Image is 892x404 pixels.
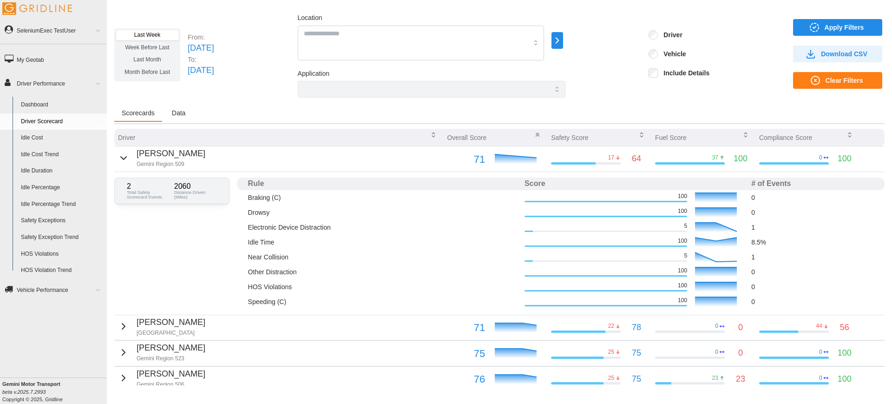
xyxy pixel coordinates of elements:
label: Application [298,69,330,79]
p: To: [188,55,214,64]
a: Idle Percentage Trend [17,196,107,213]
span: Month Before Last [125,69,170,75]
p: 78 [632,321,641,334]
p: 75 [632,347,641,360]
button: Download CSV [793,46,882,62]
p: 100 [838,152,852,166]
p: 0 [751,193,873,202]
button: [PERSON_NAME]Gemini Region 509 [118,147,205,168]
p: 2060 [174,183,217,190]
label: Include Details [658,68,709,78]
p: Braking (C) [248,193,517,202]
p: [PERSON_NAME] [137,342,205,355]
p: 100 [678,237,687,245]
p: Gemini Region 506 [137,381,205,389]
a: Idle Duration [17,163,107,179]
p: Driver [118,133,135,142]
img: Gridline [2,2,72,15]
span: Clear Filters [826,73,863,88]
p: 23 [712,374,718,382]
p: 22 [608,322,614,330]
label: Driver [658,30,682,40]
span: Scorecards [122,110,155,116]
p: 100 [734,152,748,166]
p: [PERSON_NAME] [137,316,205,329]
p: 37 [712,154,718,162]
p: 71 [447,319,485,336]
button: Clear Filters [793,72,882,89]
label: Location [298,13,322,23]
p: 25 [608,374,614,382]
span: Last Week [134,32,160,38]
th: Score [521,178,748,190]
p: 0 [819,154,822,162]
a: Idle Percentage [17,179,107,196]
span: Download CSV [821,46,867,62]
a: HOS Violation Trend [17,262,107,279]
p: From: [188,33,214,42]
a: Idle Cost [17,130,107,146]
button: Apply Filters [793,19,882,36]
p: 0 [819,374,822,382]
p: 25 [608,348,614,356]
p: 100 [678,297,687,305]
p: Compliance Score [759,133,812,142]
p: 100 [678,282,687,290]
p: Distance Driven (Miles) [174,190,217,199]
p: Safety Score [551,133,588,142]
th: # of Events [748,178,877,190]
p: 75 [632,373,641,386]
label: Vehicle [658,49,686,59]
div: Copyright © 2025, Gridline [2,380,107,403]
b: Gemini Motor Transport [2,381,60,387]
p: Fuel Score [655,133,687,142]
p: 0 [715,322,718,330]
a: Safety Exception Trend [17,229,107,246]
a: HOS Violations [17,246,107,263]
p: 100 [838,373,852,386]
p: 0 [751,208,873,217]
a: Safety Exceptions [17,212,107,229]
p: 0 [751,267,873,277]
p: 76 [447,371,485,387]
span: Week Before Last [125,44,169,51]
p: 100 [678,192,687,200]
p: Gemini Region 509 [137,160,205,168]
p: 5 [684,252,687,260]
span: 8.5 % [751,238,766,246]
p: 2 [127,183,170,190]
p: Total Safety Scorecard Events [127,190,170,199]
a: Dashboard [17,97,107,113]
p: Electronic Device Distraction [248,223,517,232]
a: Driver Scorecard [17,113,107,130]
p: 44 [816,322,822,330]
p: 0 [751,282,873,291]
p: 100 [838,347,852,360]
p: 1 [751,223,873,232]
p: Gemini Region 523 [137,355,205,363]
span: Data [172,110,186,116]
p: [GEOGRAPHIC_DATA] [137,329,205,337]
p: Other Distraction [248,267,517,277]
p: 0 [738,321,743,334]
button: [PERSON_NAME]Gemini Region 506 [118,368,205,389]
p: 1 [751,252,873,262]
p: 100 [678,267,687,275]
p: 0 [751,297,873,306]
p: 100 [678,207,687,215]
button: [PERSON_NAME]Gemini Region 523 [118,342,205,363]
a: Idle Cost Trend [17,146,107,163]
p: 56 [840,321,849,334]
p: Idle Time [248,238,517,247]
p: 0 [738,347,743,360]
p: 23 [736,373,745,386]
p: 0 [819,348,822,356]
p: [PERSON_NAME] [137,368,205,381]
p: 75 [447,345,485,362]
span: Last Month [133,56,161,63]
p: 64 [632,152,641,166]
p: [DATE] [188,42,214,55]
i: beta v.2025.7.2993 [2,389,46,395]
p: 5 [684,222,687,230]
p: [DATE] [188,64,214,77]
